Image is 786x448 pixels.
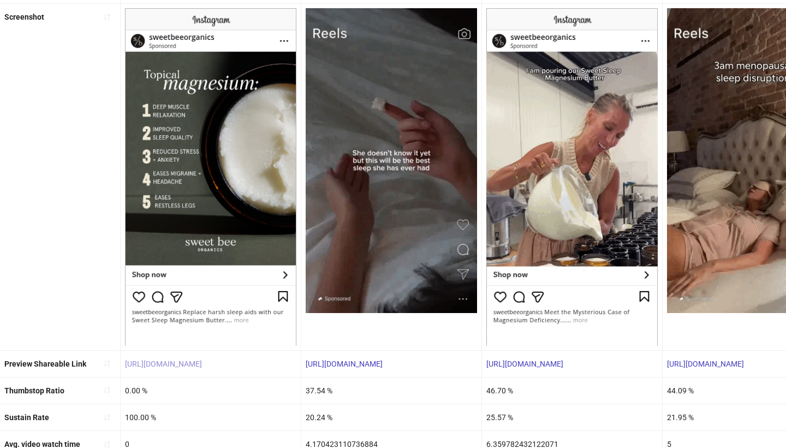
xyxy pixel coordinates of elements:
span: sort-ascending [103,440,111,448]
img: Screenshot 120232264218820561 [486,8,658,345]
div: 0.00 % [121,378,301,404]
span: sort-ascending [103,414,111,421]
img: Screenshot 120229004448860561 [306,8,477,313]
div: 37.54 % [301,378,481,404]
div: 20.24 % [301,404,481,431]
b: Sustain Rate [4,413,49,422]
a: [URL][DOMAIN_NAME] [667,359,744,368]
a: [URL][DOMAIN_NAME] [306,359,383,368]
span: sort-ascending [103,13,111,21]
span: sort-ascending [103,359,111,367]
a: [URL][DOMAIN_NAME] [125,359,202,368]
b: Preview Shareable Link [4,359,86,368]
img: Screenshot 120233542586090561 [125,8,296,345]
span: sort-ascending [103,386,111,394]
a: [URL][DOMAIN_NAME] [486,359,563,368]
b: Thumbstop Ratio [4,386,64,395]
div: 46.70 % [482,378,662,404]
b: Screenshot [4,13,44,21]
div: 25.57 % [482,404,662,431]
div: 100.00 % [121,404,301,431]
